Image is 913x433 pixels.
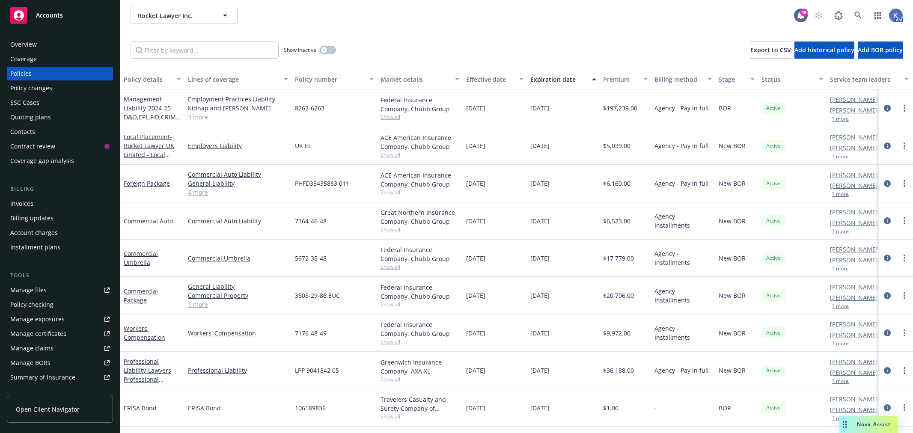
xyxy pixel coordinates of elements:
a: Commercial Umbrella [188,254,288,263]
a: circleInformation [882,141,892,151]
a: Professional Liability [124,357,171,392]
a: Employers Liability [188,141,288,150]
a: 3 more [188,113,288,122]
div: Market details [381,75,450,84]
span: [DATE] [466,291,485,300]
span: Show all [381,189,459,196]
a: Policies [7,67,113,80]
div: Manage certificates [10,327,66,341]
a: [PERSON_NAME] [830,95,878,104]
a: Contacts [7,125,113,139]
span: $20,706.00 [603,291,634,300]
a: SSC Cases [7,96,113,110]
button: Policy details [120,69,184,89]
span: Accounts [36,12,63,19]
span: Agency - Pay in full [654,179,709,188]
a: more [899,216,910,226]
a: Contract review [7,139,113,153]
span: $9,972.00 [603,329,630,338]
div: Status [761,75,814,84]
div: Quoting plans [10,110,51,124]
a: Manage exposures [7,312,113,326]
div: 49 [800,9,808,16]
div: Installment plans [10,240,60,254]
span: PHFD38435863 011 [295,179,349,188]
span: [DATE] [466,403,485,412]
span: Agency - Installments [654,249,712,267]
span: Add BOR policy [858,46,903,54]
span: New BOR [719,179,746,188]
a: Local Placement [124,133,178,186]
div: Billing [7,185,113,193]
span: [DATE] [466,104,485,113]
button: 1 more [832,416,849,421]
span: BOR [719,403,731,412]
div: Effective date [466,75,514,84]
span: New BOR [719,141,746,150]
button: Service team leaders [827,69,912,89]
span: Active [765,142,782,150]
span: Agency - Installments [654,212,712,230]
a: more [899,291,910,301]
a: [PERSON_NAME] [830,106,878,115]
span: $6,523.00 [603,216,630,225]
div: Federal Insurance Company, Chubb Group [381,320,459,338]
a: Start snowing [810,7,827,24]
div: Invoices [10,197,33,211]
a: Invoices [7,197,113,211]
span: Show all [381,113,459,121]
a: [PERSON_NAME] [830,320,878,329]
button: Status [758,69,827,89]
span: [DATE] [466,179,485,188]
span: 7176-48-49 [295,329,327,338]
button: Add historical policy [794,42,854,59]
span: [DATE] [466,329,485,338]
a: circleInformation [882,103,892,113]
span: $17,779.00 [603,254,634,263]
div: Federal Insurance Company, Chubb Group [381,95,459,113]
div: Stage [719,75,745,84]
span: New BOR [719,254,746,263]
span: [DATE] [530,291,550,300]
span: Agency - Pay in full [654,104,709,113]
a: [PERSON_NAME] [830,394,878,403]
div: Manage BORs [10,356,51,370]
a: Switch app [869,7,886,24]
span: Active [765,180,782,187]
span: Show all [381,413,459,420]
span: [DATE] [466,216,485,225]
button: Expiration date [527,69,600,89]
a: Professional Liability [188,366,288,375]
div: Tools [7,271,113,280]
div: Greenwich Insurance Company, AXA XL [381,358,459,376]
span: 8262-6263 [295,104,324,113]
div: Lines of coverage [188,75,279,84]
a: more [899,403,910,413]
a: Manage certificates [7,327,113,341]
button: 1 more [832,116,849,122]
div: Summary of insurance [10,371,75,384]
a: [PERSON_NAME] [830,208,878,216]
span: Active [765,329,782,337]
span: [DATE] [530,403,550,412]
span: BOR [719,104,731,113]
a: circleInformation [882,216,892,226]
div: Federal Insurance Company, Chubb Group [381,283,459,301]
button: 1 more [832,154,849,159]
span: Agency - Installments [654,287,712,305]
a: circleInformation [882,178,892,189]
button: Market details [377,69,463,89]
span: New BOR [719,329,746,338]
button: Effective date [463,69,527,89]
button: Rocket Lawyer Inc. [131,7,238,24]
button: Add BOR policy [858,42,903,59]
a: General Liability [188,282,288,291]
div: Policy checking [10,298,54,311]
span: Export to CSV [750,46,791,54]
span: $6,160.00 [603,179,630,188]
div: Coverage [10,52,37,66]
div: Billing method [654,75,702,84]
img: photo [889,9,903,22]
div: Expiration date [530,75,587,84]
button: Premium [600,69,651,89]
